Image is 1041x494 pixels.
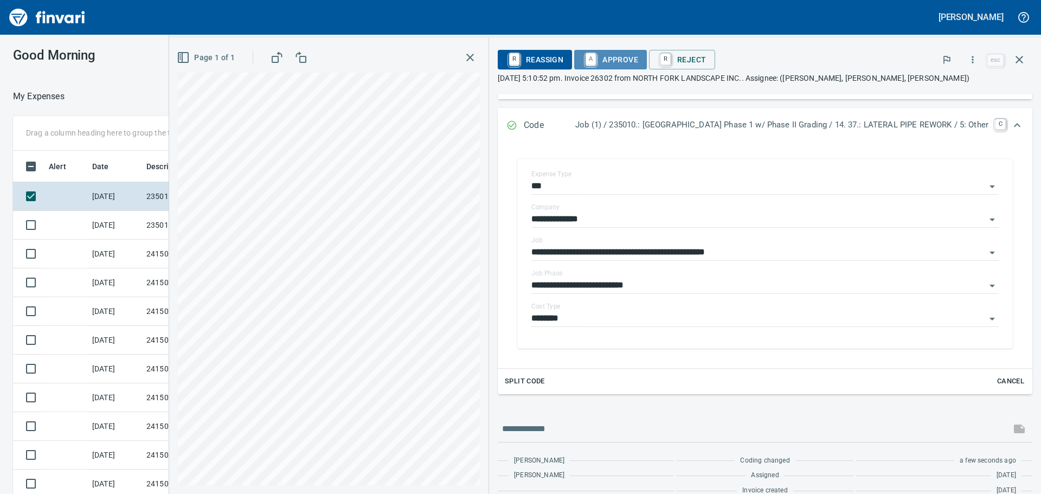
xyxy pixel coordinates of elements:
[13,48,243,63] h3: Good Morning
[88,268,142,297] td: [DATE]
[531,303,561,310] label: Cost Type
[142,268,240,297] td: 241503
[146,160,187,173] span: Description
[179,51,235,65] span: Page 1 of 1
[506,50,563,69] span: Reassign
[985,47,1032,73] span: Close invoice
[7,4,88,30] img: Finvari
[146,160,201,173] span: Description
[531,237,543,243] label: Job
[142,441,240,470] td: 241503.01
[985,212,1000,227] button: Open
[514,470,564,481] span: [PERSON_NAME]
[961,48,985,72] button: More
[88,383,142,412] td: [DATE]
[575,119,988,131] p: Job (1) / 235010.: [GEOGRAPHIC_DATA] Phase 1 w/ Phase II Grading / 14. 37.: LATERAL PIPE REWORK /...
[660,53,671,65] a: R
[586,53,596,65] a: A
[939,11,1004,23] h5: [PERSON_NAME]
[498,144,1032,394] div: Expand
[987,54,1004,66] a: esc
[524,119,575,133] p: Code
[531,270,562,277] label: Job Phase
[996,375,1025,388] span: Cancel
[935,48,959,72] button: Flag
[936,9,1006,25] button: [PERSON_NAME]
[49,160,66,173] span: Alert
[142,412,240,441] td: 241503.01
[985,311,1000,326] button: Open
[514,455,564,466] span: [PERSON_NAME]
[92,160,123,173] span: Date
[142,182,240,211] td: 235010
[985,179,1000,194] button: Open
[531,171,571,177] label: Expense Type
[13,90,65,103] nav: breadcrumb
[142,355,240,383] td: 241503
[985,278,1000,293] button: Open
[142,211,240,240] td: 235010
[88,211,142,240] td: [DATE]
[583,50,638,69] span: Approve
[574,50,647,69] button: AApprove
[960,455,1016,466] span: a few seconds ago
[88,326,142,355] td: [DATE]
[175,48,239,68] button: Page 1 of 1
[92,160,109,173] span: Date
[142,240,240,268] td: 241503
[505,375,545,388] span: Split Code
[13,90,65,103] p: My Expenses
[985,245,1000,260] button: Open
[658,50,706,69] span: Reject
[509,53,519,65] a: R
[1006,416,1032,442] span: This records your message into the invoice and notifies anyone mentioned
[498,108,1032,144] div: Expand
[531,204,560,210] label: Company
[502,373,548,390] button: Split Code
[88,355,142,383] td: [DATE]
[88,182,142,211] td: [DATE]
[993,373,1028,390] button: Cancel
[88,412,142,441] td: [DATE]
[995,119,1006,130] a: C
[649,50,715,69] button: RReject
[142,297,240,326] td: 241503
[997,470,1016,481] span: [DATE]
[498,50,572,69] button: RReassign
[49,160,80,173] span: Alert
[142,326,240,355] td: 241503
[498,73,1032,84] p: [DATE] 5:10:52 pm. Invoice 26302 from NORTH FORK LANDSCAPE INC.. Assignee: ([PERSON_NAME], [PERSO...
[88,441,142,470] td: [DATE]
[88,240,142,268] td: [DATE]
[142,383,240,412] td: 241503
[751,470,779,481] span: Assigned
[26,127,185,138] p: Drag a column heading here to group the table
[88,297,142,326] td: [DATE]
[740,455,789,466] span: Coding changed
